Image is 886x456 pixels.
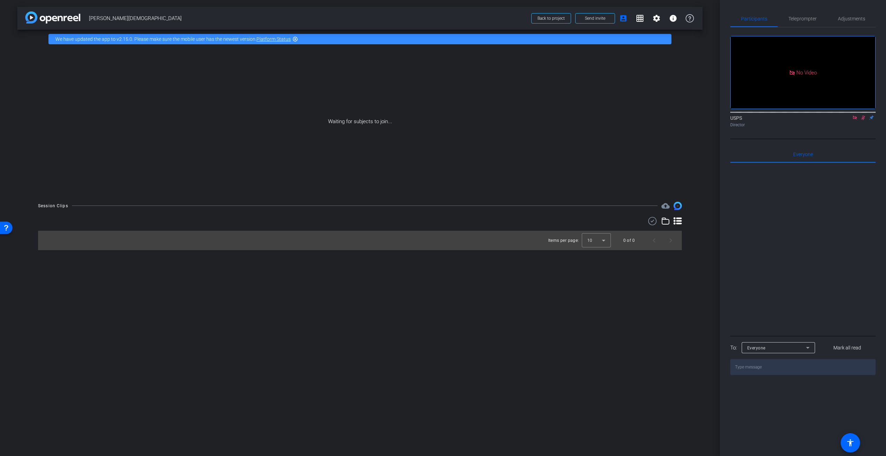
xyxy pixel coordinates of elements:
span: No Video [796,69,817,75]
mat-icon: info [669,14,677,22]
img: app-logo [25,11,80,24]
span: Destinations for your clips [661,202,670,210]
div: Items per page: [548,237,579,244]
span: [PERSON_NAME][DEMOGRAPHIC_DATA] [89,11,527,25]
button: Mark all read [819,341,876,354]
span: Adjustments [838,16,865,21]
mat-icon: cloud_upload [661,202,670,210]
span: Everyone [747,346,766,350]
span: Send invite [585,16,605,21]
div: Session Clips [38,202,68,209]
span: Everyone [793,152,813,157]
span: Mark all read [833,344,861,352]
mat-icon: grid_on [636,14,644,22]
div: To: [730,344,737,352]
mat-icon: accessibility [846,439,855,447]
button: Previous page [646,232,662,249]
div: Director [730,122,876,128]
span: Back to project [537,16,565,21]
mat-icon: account_box [619,14,627,22]
div: 0 of 0 [623,237,635,244]
div: USPS [730,115,876,128]
mat-icon: settings [652,14,661,22]
img: Session clips [673,202,682,210]
span: Teleprompter [788,16,817,21]
span: Participants [741,16,767,21]
div: Waiting for subjects to join... [17,48,703,195]
button: Back to project [531,13,571,24]
mat-icon: highlight_off [292,36,298,42]
button: Send invite [575,13,615,24]
a: Platform Status [256,36,291,42]
button: Next page [662,232,679,249]
div: We have updated the app to v2.15.0. Please make sure the mobile user has the newest version. [48,34,671,44]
